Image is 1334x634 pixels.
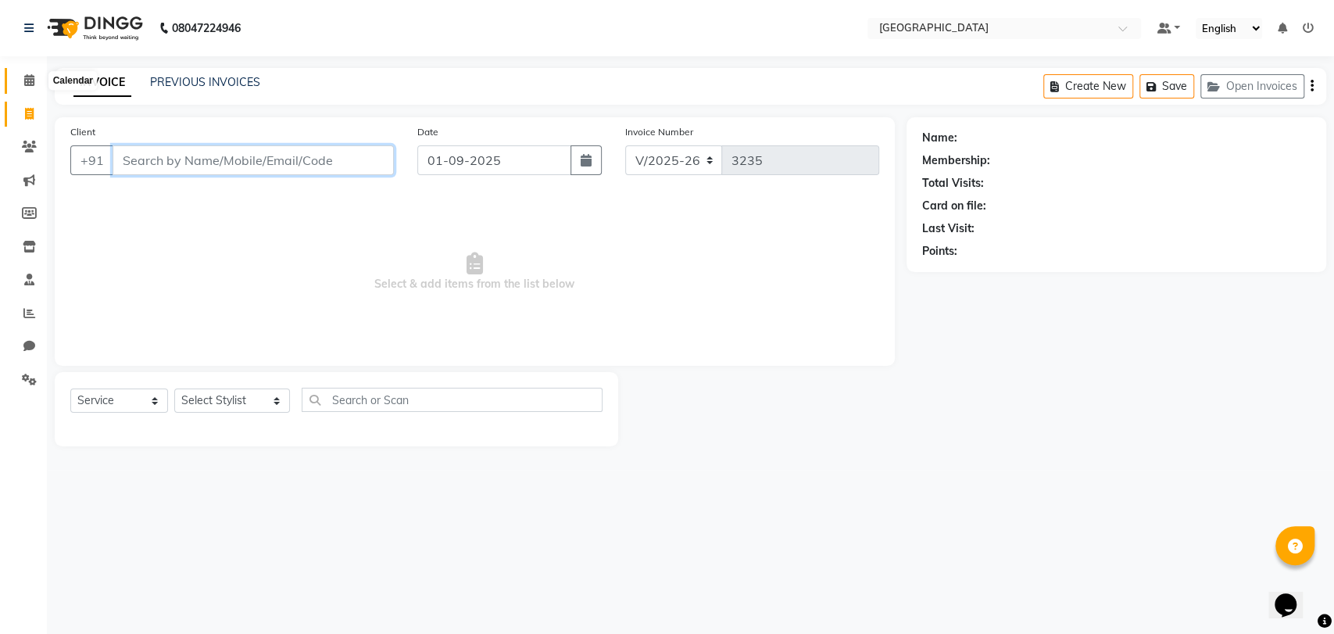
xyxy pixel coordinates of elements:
div: Name: [922,130,957,146]
div: Total Visits: [922,175,984,192]
button: Open Invoices [1200,74,1304,99]
span: Select & add items from the list below [70,194,879,350]
b: 08047224946 [172,6,241,50]
label: Client [70,125,95,139]
div: Card on file: [922,198,986,214]
button: Save [1139,74,1194,99]
button: +91 [70,145,114,175]
iframe: chat widget [1268,571,1318,618]
input: Search by Name/Mobile/Email/Code [113,145,394,175]
div: Membership: [922,152,990,169]
img: logo [40,6,147,50]
label: Invoice Number [625,125,693,139]
input: Search or Scan [302,388,603,412]
a: PREVIOUS INVOICES [150,75,260,89]
div: Points: [922,243,957,260]
label: Date [417,125,438,139]
div: Last Visit: [922,220,975,237]
div: Calendar [49,72,97,91]
button: Create New [1043,74,1133,99]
